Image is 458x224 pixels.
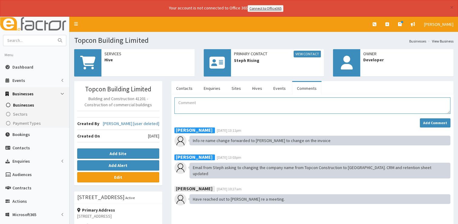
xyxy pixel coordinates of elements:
[104,51,192,57] span: Services
[363,57,450,63] span: Developer
[77,172,159,182] a: Edit
[12,199,27,204] span: Actions
[176,154,213,160] b: [PERSON_NAME]
[110,151,127,156] b: Add Site
[109,163,127,168] b: Add Alert
[148,133,159,139] span: [DATE]
[12,78,25,83] span: Events
[450,4,453,11] button: ×
[217,187,242,191] span: [DATE] 10:27am
[12,91,34,97] span: Businesses
[217,155,241,160] span: [DATE] 13:03pm
[424,22,453,27] span: [PERSON_NAME]
[176,185,213,192] b: [PERSON_NAME]
[12,64,33,70] span: Dashboard
[77,195,124,200] h3: [STREET_ADDRESS]
[269,82,291,95] a: Events
[2,100,69,110] a: Businesses
[2,110,69,119] a: Sectors
[77,213,159,219] p: [STREET_ADDRESS]
[363,51,450,57] span: Owner
[171,82,197,95] a: Contacts
[409,39,426,44] a: Businesses
[104,57,192,63] span: Hive
[49,5,403,12] div: Your account is not connected to Office 365
[199,82,225,95] a: Enquiries
[12,145,30,151] span: Contacts
[247,82,267,95] a: Hives
[125,195,135,200] small: Active
[77,160,159,171] button: Add Alert
[176,127,213,133] b: [PERSON_NAME]
[174,97,450,114] textarea: Comment
[234,51,321,57] span: Primary Contact
[294,51,321,57] a: View Contact
[189,163,450,178] div: Email from Steph asking to changing the company name from Topcon Construction to [GEOGRAPHIC_DATA...
[426,39,453,44] li: View Business
[77,96,159,108] p: Building and Construction 41201 - Construction of commercial buildings
[77,121,99,126] b: Created By
[3,35,54,46] input: Search...
[12,158,30,164] span: Enquiries
[77,86,159,93] h3: Topcon Building Limited
[77,133,100,139] b: Created On
[12,172,32,177] span: Audiences
[189,194,450,204] div: Have reached out to [PERSON_NAME] re a meeting.
[423,120,447,125] strong: Add Comment
[217,128,241,133] span: [DATE] 13:11pm
[420,17,458,32] a: [PERSON_NAME]
[234,57,321,63] span: Steph Rising
[227,82,246,95] a: Sites
[420,118,450,127] button: Add Comment
[74,36,453,44] h1: Topcon Building Limited
[2,119,69,128] a: Payment Types
[77,207,115,213] strong: Primary Address
[248,5,283,12] a: Connect to Office365
[12,185,31,191] span: Contracts
[114,175,122,180] b: Edit
[103,120,159,127] a: [PERSON_NAME] [user deleted]
[13,102,34,108] span: Businesses
[189,136,450,145] div: Info re name change forwarded to [PERSON_NAME] to change on the invoice
[12,212,36,217] span: Microsoft365
[13,120,41,126] span: Payment Types
[292,82,321,95] a: Comments
[12,132,30,137] span: Bookings
[13,111,28,117] span: Sectors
